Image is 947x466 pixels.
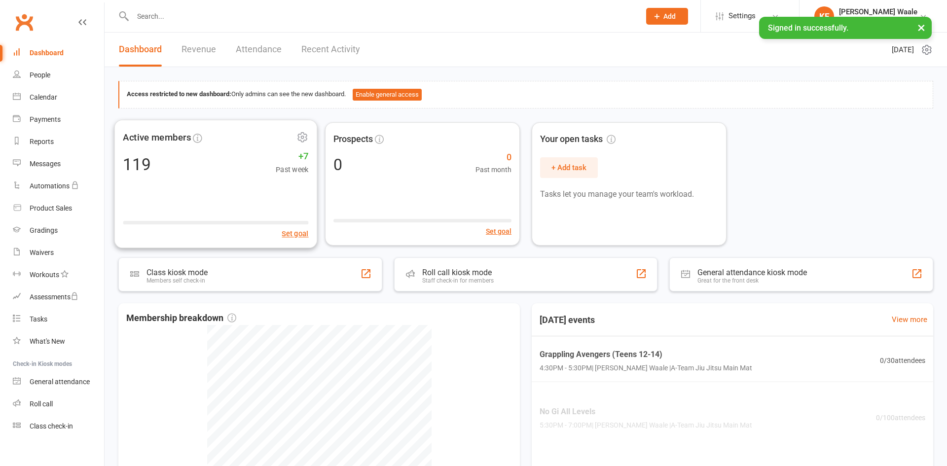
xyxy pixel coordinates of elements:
[301,33,360,67] a: Recent Activity
[13,175,104,197] a: Automations
[540,405,752,418] span: No Gi All Levels
[119,33,162,67] a: Dashboard
[30,249,54,256] div: Waivers
[13,286,104,308] a: Assessments
[13,64,104,86] a: People
[839,16,917,25] div: A-Team Jiu Jitsu
[353,89,422,101] button: Enable general access
[540,157,598,178] button: + Add task
[127,89,925,101] div: Only admins can see the new dashboard.
[422,277,494,284] div: Staff check-in for members
[30,49,64,57] div: Dashboard
[13,219,104,242] a: Gradings
[728,5,756,27] span: Settings
[13,371,104,393] a: General attendance kiosk mode
[13,153,104,175] a: Messages
[30,71,50,79] div: People
[646,8,688,25] button: Add
[422,268,494,277] div: Roll call kiosk mode
[30,315,47,323] div: Tasks
[13,108,104,131] a: Payments
[540,348,752,361] span: Grappling Avengers (Teens 12-14)
[13,86,104,108] a: Calendar
[912,17,930,38] button: ×
[30,422,73,430] div: Class check-in
[146,268,208,277] div: Class kiosk mode
[839,7,917,16] div: [PERSON_NAME] Waale
[30,293,78,301] div: Assessments
[30,204,72,212] div: Product Sales
[276,149,309,164] span: +7
[13,42,104,64] a: Dashboard
[475,150,511,165] span: 0
[663,12,676,20] span: Add
[130,9,633,23] input: Search...
[892,44,914,56] span: [DATE]
[768,23,848,33] span: Signed in successfully.
[540,188,718,201] p: Tasks let you manage your team's workload.
[814,6,834,26] div: KE
[127,90,231,98] strong: Access restricted to new dashboard:
[540,363,752,374] span: 4:30PM - 5:30PM | [PERSON_NAME] Waale | A-Team Jiu Jitsu Main Mat
[146,277,208,284] div: Members self check-in
[123,156,150,172] div: 119
[13,393,104,415] a: Roll call
[475,164,511,175] span: Past month
[540,420,752,431] span: 5:30PM - 7:00PM | [PERSON_NAME] Waale | A-Team Jiu Jitsu Main Mat
[876,413,925,424] span: 0 / 100 attendees
[13,308,104,330] a: Tasks
[182,33,216,67] a: Revenue
[30,93,57,101] div: Calendar
[30,271,59,279] div: Workouts
[282,228,308,239] button: Set goal
[30,138,54,145] div: Reports
[12,10,36,35] a: Clubworx
[30,115,61,123] div: Payments
[486,226,511,237] button: Set goal
[697,277,807,284] div: Great for the front desk
[13,242,104,264] a: Waivers
[30,160,61,168] div: Messages
[13,197,104,219] a: Product Sales
[532,311,603,329] h3: [DATE] events
[880,356,925,366] span: 0 / 30 attendees
[13,330,104,353] a: What's New
[13,415,104,437] a: Class kiosk mode
[892,314,927,325] a: View more
[30,378,90,386] div: General attendance
[236,33,282,67] a: Attendance
[333,157,342,173] div: 0
[276,164,309,175] span: Past week
[126,311,236,325] span: Membership breakdown
[30,400,53,408] div: Roll call
[333,132,373,146] span: Prospects
[13,131,104,153] a: Reports
[30,337,65,345] div: What's New
[540,132,616,146] span: Your open tasks
[697,268,807,277] div: General attendance kiosk mode
[123,130,191,145] span: Active members
[13,264,104,286] a: Workouts
[30,226,58,234] div: Gradings
[30,182,70,190] div: Automations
